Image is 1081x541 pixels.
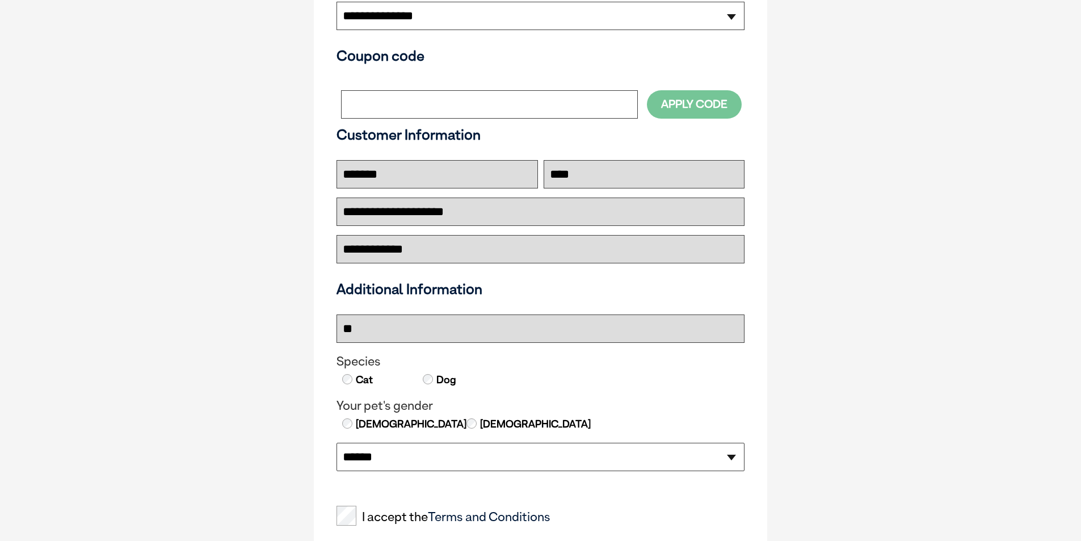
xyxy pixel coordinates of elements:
legend: Species [337,354,744,369]
h3: Additional Information [332,280,749,297]
a: Terms and Conditions [428,509,550,524]
h3: Customer Information [337,126,744,143]
button: Apply Code [647,90,742,118]
label: I accept the [337,510,550,525]
legend: Your pet's gender [337,399,744,413]
h3: Coupon code [337,47,744,64]
input: I accept theTerms and Conditions [337,506,356,526]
